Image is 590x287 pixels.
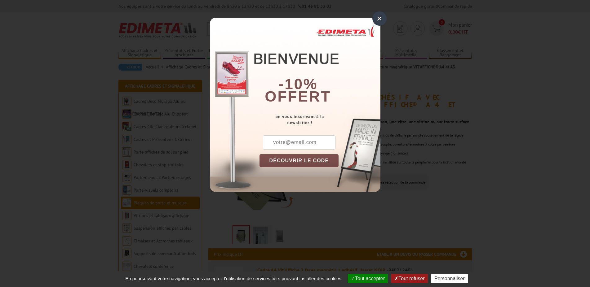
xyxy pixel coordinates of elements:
button: Tout accepter [348,274,388,283]
button: Personnaliser (fenêtre modale) [431,274,468,283]
span: En poursuivant votre navigation, vous acceptez l'utilisation de services tiers pouvant installer ... [122,276,344,281]
font: offert [265,88,331,105]
button: DÉCOUVRIR LE CODE [260,154,339,167]
button: Tout refuser [391,274,428,283]
input: votre@email.com [263,135,335,150]
div: × [372,11,387,26]
b: -10% [279,76,318,92]
div: en vous inscrivant à la newsletter ! [260,114,380,126]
